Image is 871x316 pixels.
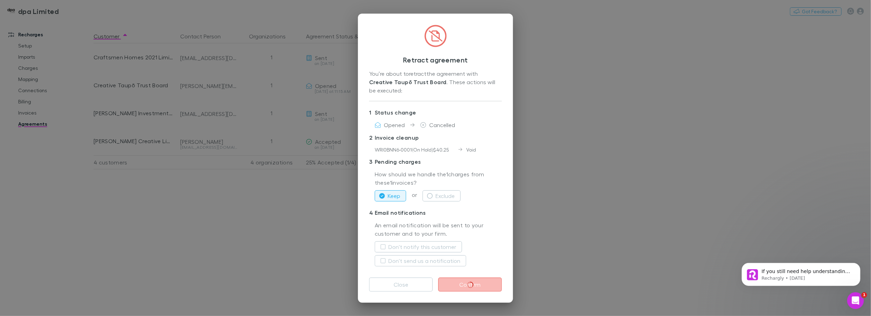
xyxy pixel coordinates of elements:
div: 4 [369,208,375,217]
p: Invoice cleanup [369,132,502,143]
div: Void [459,146,476,153]
button: Don't notify this customer [375,241,462,252]
h3: Retract agreement [369,56,502,64]
div: 1 [369,108,375,117]
iframe: Intercom notifications message [731,248,871,297]
img: CircledFileSlash.svg [424,25,447,47]
p: Pending charges [369,156,502,167]
span: Cancelled [429,122,455,128]
button: Close [369,278,433,292]
span: Opened [384,122,405,128]
button: Confirm [438,278,502,292]
button: Keep [375,190,406,201]
div: 2 [369,133,375,142]
div: You’re about to retract the agreement with . These actions will be executed: [369,69,502,95]
button: Don't send us a notification [375,255,466,266]
p: How should we handle the 1 charges from these 1 invoices? [375,170,502,188]
strong: Creative Taupō Trust Board [369,79,447,86]
span: 1 [862,292,867,298]
div: WRI0BNN6-0001 ( On Hold ) $40.25 [375,146,459,153]
div: 3 [369,157,375,166]
p: Status change [369,107,502,118]
label: Don't notify this customer [388,243,456,251]
iframe: Intercom live chat [847,292,864,309]
p: An email notification will be sent to your customer and to your firm. [375,221,502,238]
span: or [406,191,423,198]
button: Exclude [423,190,461,201]
p: Email notifications [369,207,502,218]
label: Don't send us a notification [388,257,460,265]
